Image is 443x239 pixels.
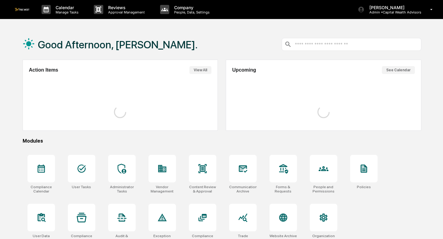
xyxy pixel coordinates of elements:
button: See Calendar [382,66,415,74]
p: Company [169,5,213,10]
div: Policies [357,185,371,189]
div: User Tasks [72,185,91,189]
div: Compliance Calendar [27,185,55,193]
div: Administrator Tasks [108,185,136,193]
img: logo [15,8,29,11]
div: Modules [23,138,421,144]
div: Content Review & Approval [189,185,216,193]
div: Communications Archive [229,185,257,193]
button: View All [189,66,211,74]
p: Admin • Capital Wealth Advisors [364,10,421,14]
h2: Action Items [29,67,58,73]
div: Forms & Requests [269,185,297,193]
p: Manage Tasks [51,10,82,14]
h2: Upcoming [232,67,256,73]
div: Vendor Management [148,185,176,193]
p: People, Data, Settings [169,10,213,14]
p: Calendar [51,5,82,10]
div: Website Archive [269,234,297,238]
p: Reviews [103,5,148,10]
div: People and Permissions [310,185,337,193]
h1: Good Afternoon, [PERSON_NAME]. [38,39,198,51]
p: Approval Management [103,10,148,14]
p: [PERSON_NAME] [364,5,421,10]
